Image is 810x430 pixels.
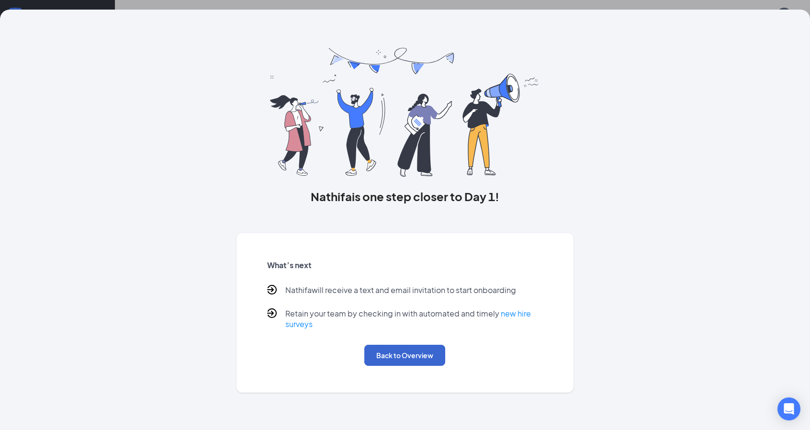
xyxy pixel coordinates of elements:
[777,397,800,420] div: Open Intercom Messenger
[285,285,516,297] p: Nathifa will receive a text and email invitation to start onboarding
[267,260,543,271] h5: What’s next
[285,308,543,329] p: Retain your team by checking in with automated and timely
[270,48,540,177] img: you are all set
[236,188,574,204] h3: Nathifa is one step closer to Day 1!
[364,345,445,366] button: Back to Overview
[285,308,531,329] a: new hire surveys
